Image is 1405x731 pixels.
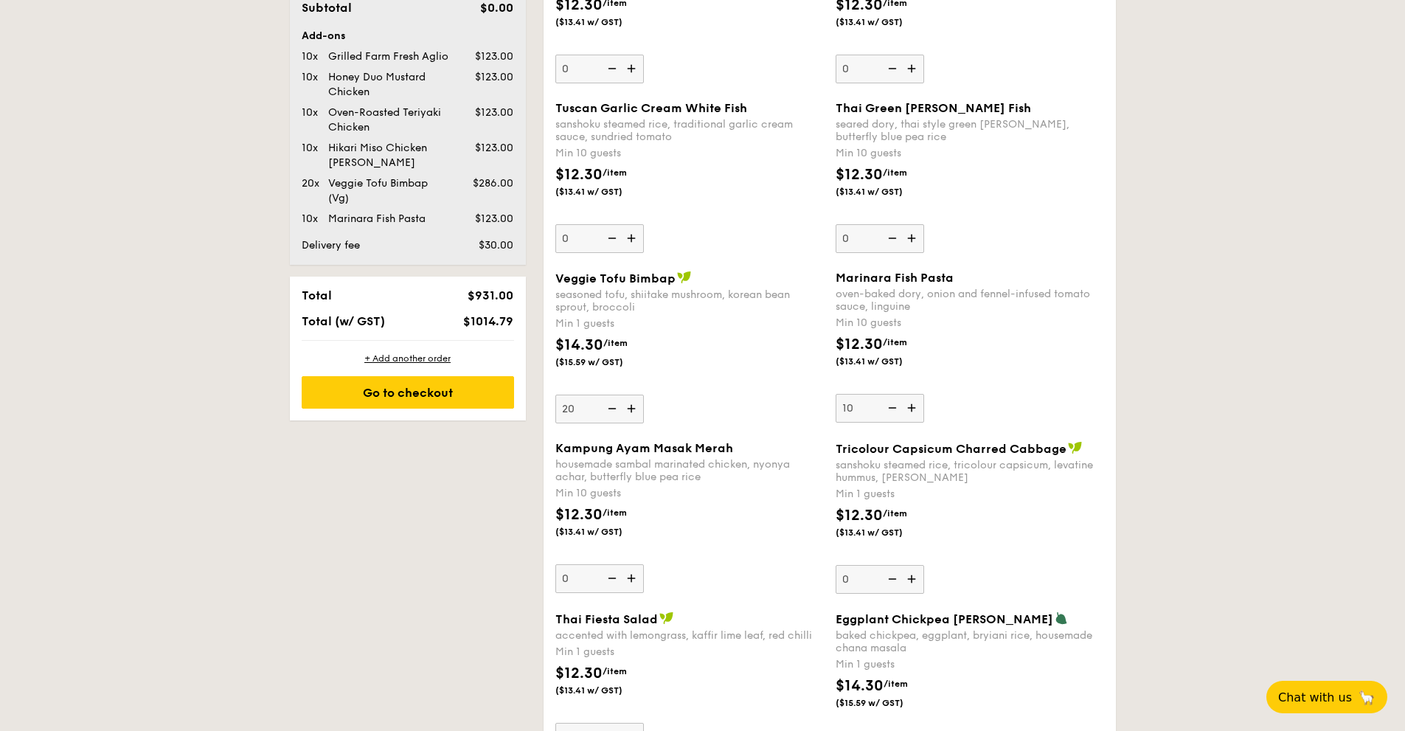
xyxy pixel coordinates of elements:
img: icon-reduce.1d2dbef1.svg [600,564,622,592]
span: $12.30 [836,507,883,524]
img: icon-add.58712e84.svg [622,224,644,252]
span: $123.00 [475,50,513,63]
span: Total (w/ GST) [302,314,385,328]
div: Min 10 guests [836,146,1104,161]
span: Eggplant Chickpea [PERSON_NAME] [836,612,1053,626]
span: $14.30 [836,677,884,695]
span: ($13.41 w/ GST) [555,16,656,28]
img: icon-add.58712e84.svg [622,55,644,83]
div: 10x [296,105,322,120]
div: accented with lemongrass, kaffir lime leaf, red chilli [555,629,824,642]
span: $14.30 [555,336,603,354]
span: ($13.41 w/ GST) [836,356,936,367]
div: Add-ons [302,29,514,44]
div: Min 1 guests [555,645,824,659]
div: Min 1 guests [836,487,1104,502]
span: ($13.41 w/ GST) [555,526,656,538]
span: /item [883,508,907,519]
div: Min 1 guests [555,316,824,331]
span: Chat with us [1278,690,1352,704]
div: Honey Duo Mustard Chicken [322,70,457,100]
div: sanshoku steamed rice, tricolour capsicum, levatine hummus, [PERSON_NAME] [836,459,1104,484]
img: icon-add.58712e84.svg [622,395,644,423]
input: Tricolour Capsicum Charred Cabbagesanshoku steamed rice, tricolour capsicum, levatine hummus, [PE... [836,565,924,594]
div: 10x [296,49,322,64]
span: Thai Green [PERSON_NAME] Fish [836,101,1031,115]
span: Kampung Ayam Masak Merah [555,441,733,455]
span: $30.00 [479,239,513,252]
span: $123.00 [475,142,513,154]
img: icon-vegetarian.fe4039eb.svg [1055,612,1068,625]
div: seasoned tofu, shiitake mushroom, korean bean sprout, broccoli [555,288,824,313]
span: /item [603,666,627,676]
div: seared dory, thai style green [PERSON_NAME], butterfly blue pea rice [836,118,1104,143]
img: icon-reduce.1d2dbef1.svg [880,394,902,422]
div: oven-baked dory, onion and fennel-infused tomato sauce, linguine [836,288,1104,313]
span: $12.30 [836,166,883,184]
img: icon-add.58712e84.svg [902,55,924,83]
img: icon-vegan.f8ff3823.svg [659,612,674,625]
span: Tricolour Capsicum Charred Cabbage [836,442,1066,456]
div: Min 10 guests [555,146,824,161]
span: /item [884,679,908,689]
img: icon-reduce.1d2dbef1.svg [600,224,622,252]
input: Thai Green [PERSON_NAME] Fishseared dory, thai style green [PERSON_NAME], butterfly blue pea rice... [836,224,924,253]
img: icon-add.58712e84.svg [622,564,644,592]
img: icon-reduce.1d2dbef1.svg [880,224,902,252]
span: /item [883,167,907,178]
span: /item [603,338,628,348]
div: Oven-Roasted Teriyaki Chicken [322,105,457,135]
img: icon-reduce.1d2dbef1.svg [880,565,902,593]
div: baked chickpea, eggplant, bryiani rice, housemade chana masala [836,629,1104,654]
span: Subtotal [302,1,352,15]
input: Tuscan Garlic Cream White Fishsanshoku steamed rice, traditional garlic cream sauce, sundried tom... [555,224,644,253]
span: $123.00 [475,71,513,83]
div: Min 10 guests [836,316,1104,330]
span: /item [603,507,627,518]
span: Total [302,288,332,302]
div: 10x [296,141,322,156]
img: icon-vegan.f8ff3823.svg [677,271,692,284]
div: Min 1 guests [836,657,1104,672]
img: icon-vegan.f8ff3823.svg [1068,441,1083,454]
span: ($13.41 w/ GST) [555,685,656,696]
div: housemade sambal marinated chicken, nyonya achar, butterfly blue pea rice [555,458,824,483]
span: ($15.59 w/ GST) [555,356,656,368]
input: Veggie Tofu Bimbapseasoned tofu, shiitake mushroom, korean bean sprout, broccoliMin 1 guests$14.3... [555,395,644,423]
img: icon-reduce.1d2dbef1.svg [600,395,622,423]
span: $931.00 [468,288,513,302]
img: icon-add.58712e84.svg [902,224,924,252]
span: Marinara Fish Pasta [836,271,954,285]
input: Marinara Fish Pastaoven-baked dory, onion and fennel-infused tomato sauce, linguineMin 10 guests$... [836,394,924,423]
div: sanshoku steamed rice, traditional garlic cream sauce, sundried tomato [555,118,824,143]
div: 20x [296,176,322,191]
span: $12.30 [836,336,883,353]
div: Grilled Farm Fresh Aglio [322,49,457,64]
span: $12.30 [555,166,603,184]
span: Tuscan Garlic Cream White Fish [555,101,747,115]
span: ($13.41 w/ GST) [836,527,936,538]
span: $123.00 [475,106,513,119]
span: $12.30 [555,506,603,524]
span: /item [883,337,907,347]
div: 10x [296,212,322,226]
img: icon-add.58712e84.svg [902,565,924,593]
span: ($13.41 w/ GST) [555,186,656,198]
div: 10x [296,70,322,85]
span: $286.00 [473,177,513,190]
span: $0.00 [480,1,513,15]
span: Thai Fiesta Salad [555,612,658,626]
span: Veggie Tofu Bimbap [555,271,676,285]
div: + Add another order [302,353,514,364]
img: icon-add.58712e84.svg [902,394,924,422]
span: ($13.41 w/ GST) [836,186,936,198]
img: icon-reduce.1d2dbef1.svg [880,55,902,83]
div: Hikari Miso Chicken [PERSON_NAME] [322,141,457,170]
span: ($15.59 w/ GST) [836,697,936,709]
img: icon-reduce.1d2dbef1.svg [600,55,622,83]
div: Go to checkout [302,376,514,409]
span: Delivery fee [302,239,360,252]
span: /item [603,167,627,178]
span: $1014.79 [463,314,513,328]
span: $123.00 [475,212,513,225]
